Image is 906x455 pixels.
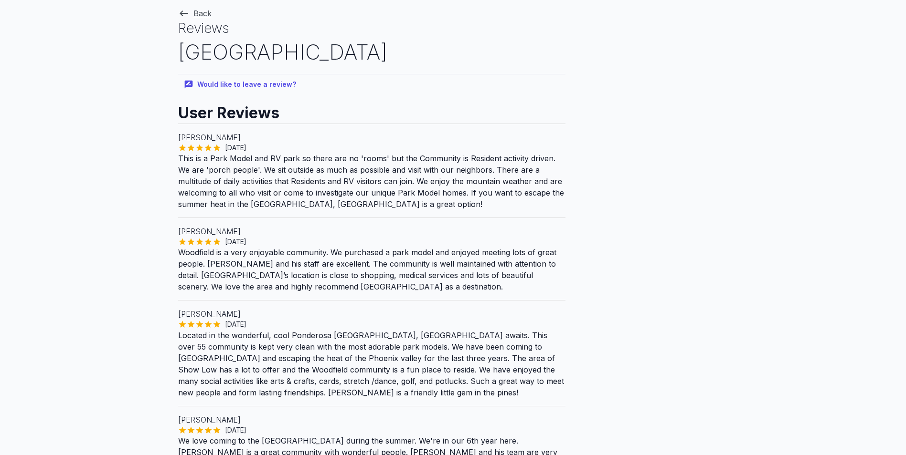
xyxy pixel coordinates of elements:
[221,320,250,329] span: [DATE]
[178,414,565,425] p: [PERSON_NAME]
[178,153,565,210] p: This is a Park Model and RV park so there are no 'rooms' but the Community is Resident activity d...
[178,132,565,143] p: [PERSON_NAME]
[221,143,250,153] span: [DATE]
[178,308,565,320] p: [PERSON_NAME]
[178,95,565,124] h2: User Reviews
[178,226,565,237] p: [PERSON_NAME]
[178,9,212,18] a: Back
[178,38,565,67] h2: [GEOGRAPHIC_DATA]
[178,74,304,95] button: Would like to leave a review?
[221,237,250,247] span: [DATE]
[178,247,565,292] p: Woodfield is a very enjoyable community. We purchased a park model and enjoyed meeting lots of gr...
[221,425,250,435] span: [DATE]
[178,19,565,38] h1: Reviews
[178,330,565,398] p: Located in the wonderful, cool Ponderosa [GEOGRAPHIC_DATA], [GEOGRAPHIC_DATA] awaits. This over 5...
